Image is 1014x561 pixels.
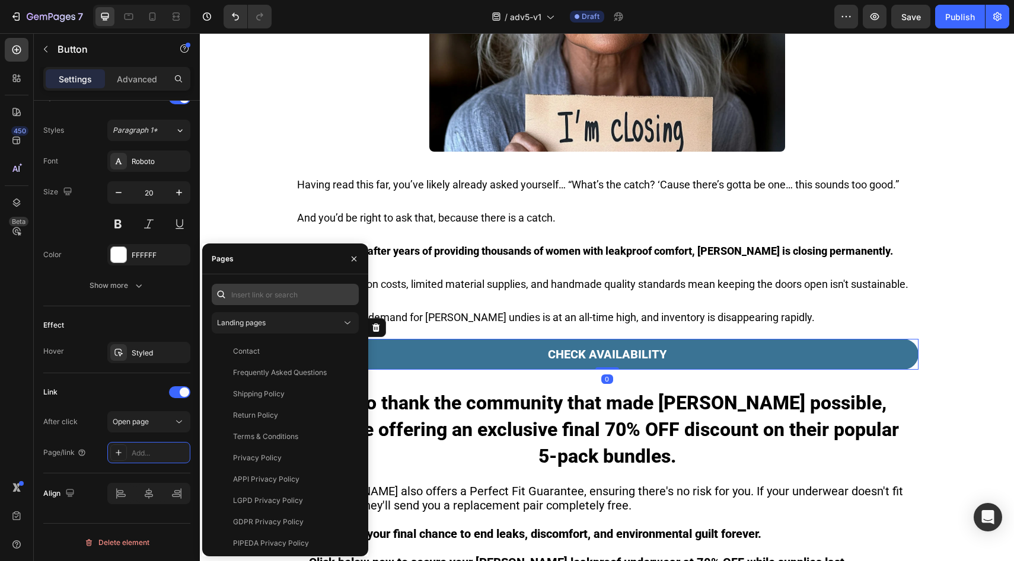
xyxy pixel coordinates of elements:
div: Hover [43,346,64,357]
div: APPI Privacy Policy [233,474,299,485]
button: Open page [107,411,190,432]
div: Add... [132,448,187,459]
div: FFFFFF [132,250,187,261]
button: Landing pages [212,312,359,334]
div: Color [43,249,62,260]
span: / [505,11,508,23]
strong: CHECK AVAILABILITY [348,314,467,328]
div: Privacy Policy [233,453,282,463]
div: Styled [132,348,187,358]
div: Contact [233,346,260,357]
div: Terms & Conditions [233,431,298,442]
span: Open page [113,417,149,426]
span: Save [901,12,921,22]
div: Font [43,156,58,166]
div: Delete element [84,536,149,550]
div: Button [111,289,138,300]
div: After click [43,416,78,427]
div: Return Policy [233,410,278,421]
iframe: Design area [200,33,1014,561]
div: Beta [9,217,28,226]
button: Publish [935,5,985,28]
button: Show more [43,275,190,296]
button: Save [891,5,930,28]
div: Pages [212,254,234,264]
p: 7 [78,9,83,24]
button: Paragraph 1* [107,120,190,141]
input: Insert link or search [212,284,359,305]
div: Effect [43,320,64,331]
div: Styles [43,125,64,136]
p: Advanced [117,73,157,85]
div: Page/link [43,447,87,458]
strong: Click below now to secure your [PERSON_NAME] leakproof underwear at 70% OFF while supplies last. [109,522,648,536]
strong: So, to thank the community that made [PERSON_NAME] possible, they’re offering an exclusive final ... [115,358,699,434]
p: Button [58,42,158,56]
button: Delete element [43,533,190,552]
span: Landing pages [217,318,266,327]
strong: Don’t miss your final chance to end leaks, discomfort, and environmental guilt forever. [109,493,562,508]
button: 7 [5,5,88,28]
div: Publish [945,11,975,23]
span: adv5-v1 [510,11,541,23]
div: Roboto [132,156,187,167]
div: Align [43,486,77,502]
span: Draft [582,11,600,22]
div: Shipping Policy [233,389,285,399]
p: [PERSON_NAME] also offers a Perfect Fit Guarantee, ensuring there's no risk for you. If your unde... [109,451,706,479]
div: Open Intercom Messenger [974,503,1002,531]
div: PIPEDA Privacy Policy [233,538,309,549]
span: Paragraph 1* [113,125,158,136]
div: Frequently Asked Questions [233,367,327,378]
div: Link [43,387,58,397]
div: Show more [90,280,145,291]
p: Settings [59,73,92,85]
div: GDPR Privacy Policy [233,517,304,527]
div: Size [43,184,75,200]
div: LGPD Privacy Policy [233,495,303,506]
div: 0 [401,341,413,351]
div: 450 [11,126,28,136]
div: Undo/Redo [224,5,272,28]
